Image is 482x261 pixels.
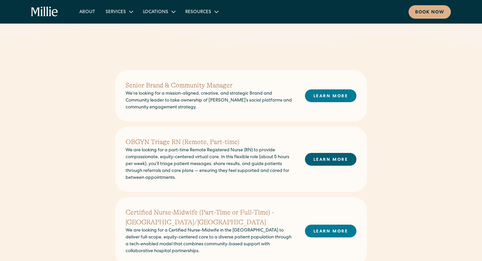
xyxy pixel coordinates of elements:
a: LEARN MORE [305,225,356,237]
a: About [74,6,100,17]
div: Resources [180,6,223,17]
h2: OBGYN Triage RN (Remote, Part-time) [126,137,294,147]
a: home [31,7,58,17]
div: Locations [143,9,168,16]
a: LEARN MORE [305,89,356,102]
p: We are looking for a Certified Nurse-Midwife in the [GEOGRAPHIC_DATA] to deliver full-scope, equi... [126,227,294,255]
h2: Certified Nurse-Midwife (Part-Time or Full-Time) - [GEOGRAPHIC_DATA]/[GEOGRAPHIC_DATA] [126,208,294,227]
p: We are looking for a part-time Remote Registered Nurse (RN) to provide compassionate, equity-cent... [126,147,294,181]
a: Book now [409,5,451,19]
p: We’re looking for a mission-aligned, creative, and strategic Brand and Community leader to take o... [126,90,294,111]
a: LEARN MORE [305,153,356,166]
div: Locations [138,6,180,17]
div: Services [100,6,138,17]
div: Book now [415,9,444,16]
h2: Senior Brand & Community Manager [126,81,294,90]
div: Services [106,9,126,16]
div: Resources [185,9,211,16]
